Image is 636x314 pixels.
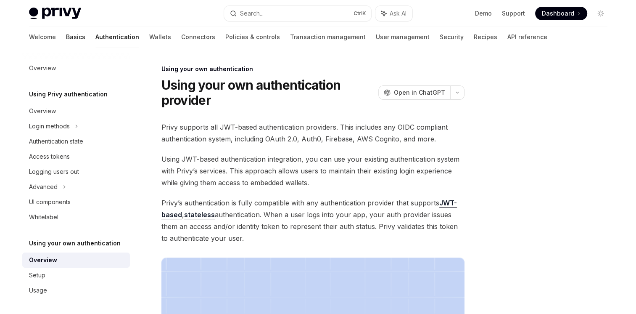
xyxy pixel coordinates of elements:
a: Dashboard [535,7,587,20]
a: User management [376,27,430,47]
div: Login methods [29,121,70,131]
button: Ask AI [375,6,412,21]
span: Privy supports all JWT-based authentication providers. This includes any OIDC compliant authentic... [161,121,464,145]
a: Transaction management [290,27,366,47]
div: Search... [240,8,264,19]
div: Access tokens [29,152,70,162]
div: Setup [29,270,45,280]
div: Overview [29,255,57,265]
div: Using your own authentication [161,65,464,73]
a: Setup [22,268,130,283]
div: UI components [29,197,71,207]
span: Dashboard [542,9,574,18]
button: Toggle dark mode [594,7,607,20]
a: Connectors [181,27,215,47]
a: Overview [22,253,130,268]
div: Usage [29,285,47,295]
a: Welcome [29,27,56,47]
div: Overview [29,106,56,116]
a: Demo [475,9,492,18]
a: Wallets [149,27,171,47]
a: Usage [22,283,130,298]
span: Privy’s authentication is fully compatible with any authentication provider that supports , authe... [161,197,464,244]
span: Ask AI [390,9,406,18]
a: API reference [507,27,547,47]
span: Ctrl K [354,10,366,17]
button: Open in ChatGPT [378,85,450,100]
h1: Using your own authentication provider [161,77,375,108]
a: Authentication [95,27,139,47]
button: Search...CtrlK [224,6,371,21]
a: Basics [66,27,85,47]
a: Overview [22,104,130,119]
img: light logo [29,8,81,19]
a: Access tokens [22,149,130,164]
a: Recipes [474,27,497,47]
span: Open in ChatGPT [394,88,445,97]
a: stateless [184,210,215,219]
div: Logging users out [29,167,79,177]
div: Advanced [29,182,58,192]
a: Whitelabel [22,210,130,225]
a: Overview [22,61,130,76]
a: Support [502,9,525,18]
h5: Using Privy authentication [29,89,108,99]
div: Overview [29,63,56,73]
a: Policies & controls [225,27,280,47]
a: UI components [22,194,130,210]
a: Security [440,27,464,47]
div: Authentication state [29,136,83,146]
a: Logging users out [22,164,130,179]
span: Using JWT-based authentication integration, you can use your existing authentication system with ... [161,153,464,189]
div: Whitelabel [29,212,58,222]
h5: Using your own authentication [29,238,121,248]
a: Authentication state [22,134,130,149]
